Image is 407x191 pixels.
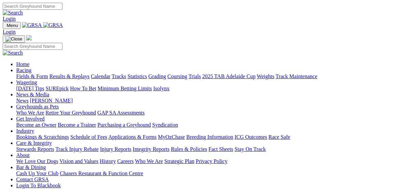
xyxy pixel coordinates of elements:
a: Who We Are [16,110,44,116]
a: GAP SA Assessments [98,110,145,116]
div: Wagering [16,86,404,92]
a: Rules & Policies [171,146,207,152]
div: Industry [16,134,404,140]
a: Contact GRSA [16,177,49,182]
img: Close [5,36,22,42]
div: Racing [16,73,404,79]
a: ICG Outcomes [235,134,267,140]
a: Race Safe [268,134,290,140]
a: Greyhounds as Pets [16,104,59,109]
a: Isolynx [153,86,169,91]
a: History [100,158,116,164]
img: Search [3,10,23,16]
a: Schedule of Fees [70,134,107,140]
input: Search [3,3,62,10]
a: Who We Are [135,158,163,164]
a: [DATE] Tips [16,86,44,91]
a: Become a Trainer [58,122,96,128]
a: Get Involved [16,116,45,122]
a: Login To Blackbook [16,183,61,188]
a: Bar & Dining [16,164,46,170]
a: Coursing [167,73,187,79]
a: How To Bet [70,86,97,91]
div: News & Media [16,98,404,104]
a: Strategic Plan [164,158,194,164]
a: Bookings & Scratchings [16,134,69,140]
a: Syndication [152,122,178,128]
img: GRSA [22,22,42,28]
a: Become an Owner [16,122,56,128]
a: Injury Reports [100,146,131,152]
a: Login [3,29,16,35]
a: Applications & Forms [108,134,157,140]
a: Vision and Values [59,158,98,164]
a: Integrity Reports [133,146,169,152]
a: MyOzChase [158,134,185,140]
a: Fields & Form [16,73,48,79]
a: News [16,98,28,103]
a: Tracks [112,73,126,79]
a: [PERSON_NAME] [30,98,73,103]
a: Retire Your Greyhound [46,110,96,116]
input: Search [3,43,62,50]
span: Menu [7,23,18,28]
a: 2025 TAB Adelaide Cup [202,73,255,79]
a: Careers [117,158,134,164]
a: Stewards Reports [16,146,54,152]
a: SUREpick [46,86,69,91]
a: Privacy Policy [196,158,227,164]
a: Wagering [16,79,37,85]
button: Toggle navigation [3,35,25,43]
a: Breeding Information [186,134,233,140]
button: Toggle navigation [3,22,21,29]
a: Results & Replays [49,73,89,79]
img: Search [3,50,23,56]
a: Racing [16,67,31,73]
a: Grading [148,73,166,79]
a: Care & Integrity [16,140,52,146]
a: Trials [188,73,201,79]
a: Minimum Betting Limits [98,86,152,91]
a: Track Maintenance [276,73,317,79]
img: GRSA [43,22,63,28]
a: Track Injury Rebate [55,146,99,152]
div: Greyhounds as Pets [16,110,404,116]
a: Calendar [91,73,110,79]
a: We Love Our Dogs [16,158,58,164]
a: About [16,152,30,158]
img: logo-grsa-white.png [26,35,32,40]
a: Home [16,61,29,67]
div: Bar & Dining [16,170,404,177]
a: Statistics [128,73,147,79]
a: Weights [257,73,274,79]
a: Purchasing a Greyhound [98,122,151,128]
a: Fact Sheets [209,146,233,152]
div: Get Involved [16,122,404,128]
a: News & Media [16,92,49,97]
a: Industry [16,128,34,134]
a: Chasers Restaurant & Function Centre [60,170,143,176]
a: Cash Up Your Club [16,170,58,176]
div: About [16,158,404,164]
div: Care & Integrity [16,146,404,152]
a: Stay On Track [235,146,266,152]
a: Login [3,16,16,22]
